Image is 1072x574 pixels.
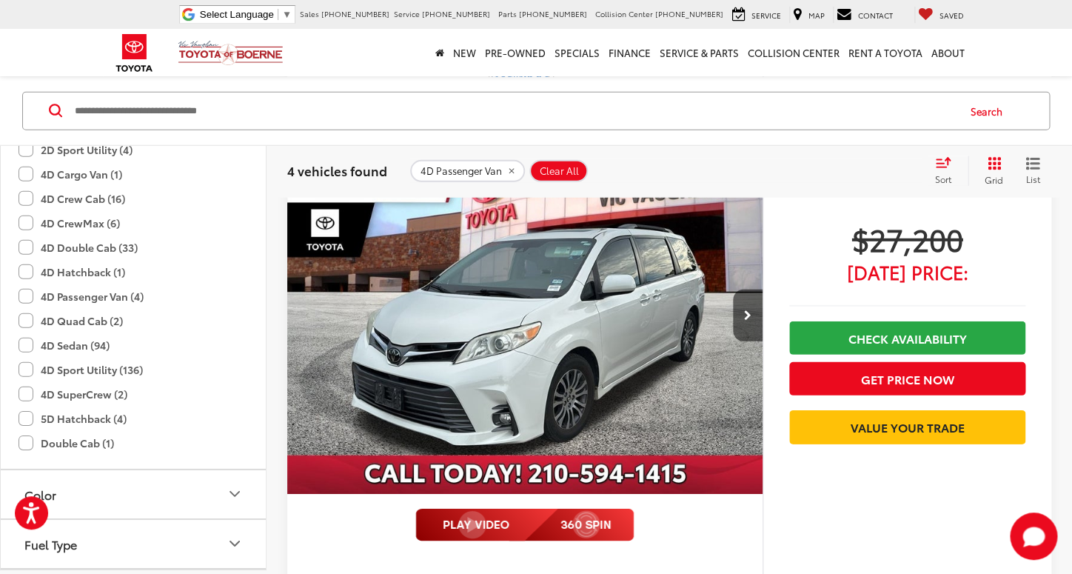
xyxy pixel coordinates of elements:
[844,29,927,76] a: Rent a Toyota
[410,160,525,182] button: remove 4D%20Passenger%20Van
[19,236,138,260] label: 4D Double Cab (33)
[226,535,244,553] div: Fuel Type
[422,8,490,19] span: [PHONE_NUMBER]
[19,382,127,407] label: 4D SuperCrew (2)
[751,10,781,21] span: Service
[985,173,1003,186] span: Grid
[789,264,1025,279] span: [DATE] Price:
[107,29,162,77] img: Toyota
[655,29,743,76] a: Service & Parts: Opens in a new tab
[287,137,764,494] div: 2019 Toyota Sienna XLE 8 Passenger 0
[789,321,1025,355] a: Check Availability
[655,8,723,19] span: [PHONE_NUMBER]
[733,290,763,341] button: Next image
[19,138,133,162] label: 2D Sport Utility (4)
[19,358,143,382] label: 4D Sport Utility (136)
[480,29,550,76] a: Pre-Owned
[789,7,828,23] a: Map
[19,211,120,236] label: 4D CrewMax (6)
[914,7,968,23] a: My Saved Vehicles
[789,220,1025,257] span: $27,200
[808,10,825,21] span: Map
[19,407,127,431] label: 5D Hatchback (4)
[300,8,319,19] span: Sales
[421,165,502,177] span: 4D Passenger Van
[939,10,964,21] span: Saved
[19,284,144,309] label: 4D Passenger Van (4)
[394,8,420,19] span: Service
[1,520,267,568] button: Fuel TypeFuel Type
[928,156,968,185] button: Select sort value
[415,509,634,541] img: full motion video
[19,260,125,284] label: 4D Hatchback (1)
[24,537,77,551] div: Fuel Type
[529,160,588,182] button: Clear All
[743,29,844,76] a: Collision Center
[833,7,897,23] a: Contact
[519,8,587,19] span: [PHONE_NUMBER]
[957,92,1024,129] button: Search
[604,29,655,76] a: Finance
[200,9,274,20] span: Select Language
[321,8,389,19] span: [PHONE_NUMBER]
[550,29,604,76] a: Specials
[1025,173,1040,185] span: List
[789,410,1025,444] a: Value Your Trade
[540,165,579,177] span: Clear All
[200,9,292,20] a: Select Language​
[498,8,517,19] span: Parts
[595,8,653,19] span: Collision Center
[19,162,122,187] label: 4D Cargo Van (1)
[1010,513,1057,560] svg: Start Chat
[789,362,1025,396] button: Get Price Now
[968,156,1014,185] button: Grid View
[449,29,480,76] a: New
[1,470,267,518] button: ColorColor
[728,7,785,23] a: Service
[226,485,244,503] div: Color
[19,333,110,358] label: 4D Sedan (94)
[935,172,951,184] span: Sort
[73,93,957,128] input: Search by Make, Model, or Keyword
[1014,156,1051,185] button: List View
[19,187,125,211] label: 4D Crew Cab (16)
[19,431,114,455] label: Double Cab (1)
[927,29,969,76] a: About
[282,9,292,20] span: ▼
[431,29,449,76] a: Home
[287,137,764,494] a: 2019 Toyota Sienna XLE 8 Passenger2019 Toyota Sienna XLE 8 Passenger2019 Toyota Sienna XLE 8 Pass...
[287,161,387,178] span: 4 vehicles found
[178,40,284,66] img: Vic Vaughan Toyota of Boerne
[19,309,123,333] label: 4D Quad Cab (2)
[287,137,764,495] img: 2019 Toyota Sienna XLE 8 Passenger
[1010,513,1057,560] button: Toggle Chat Window
[24,487,56,501] div: Color
[858,10,893,21] span: Contact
